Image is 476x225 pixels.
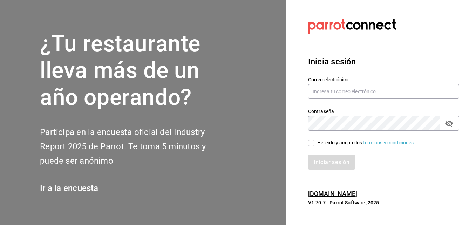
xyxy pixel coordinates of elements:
label: Contraseña [308,109,459,114]
h1: ¿Tu restaurante lleva más de un año operando? [40,30,229,111]
h3: Inicia sesión [308,55,459,68]
h2: Participa en la encuesta oficial del Industry Report 2025 de Parrot. Te toma 5 minutos y puede se... [40,125,229,168]
div: He leído y acepto los [317,139,415,146]
button: passwordField [443,117,455,129]
label: Correo electrónico [308,77,459,82]
p: V1.70.7 - Parrot Software, 2025. [308,199,459,206]
a: [DOMAIN_NAME] [308,190,358,197]
a: Términos y condiciones. [362,140,415,145]
input: Ingresa tu correo electrónico [308,84,459,99]
a: Ir a la encuesta [40,183,98,193]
